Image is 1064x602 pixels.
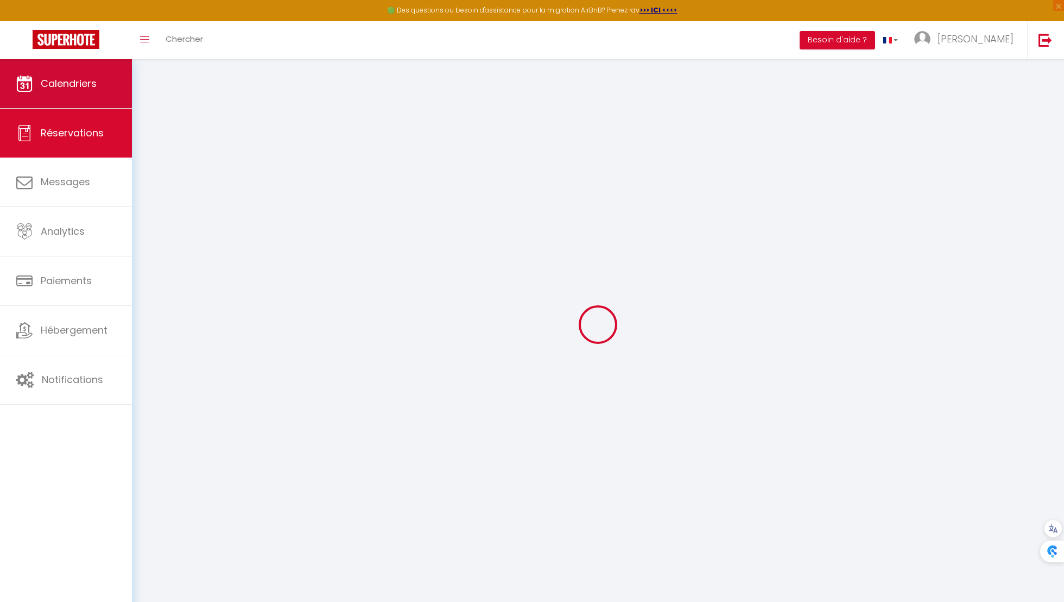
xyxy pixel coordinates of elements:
[914,31,930,47] img: ...
[639,5,677,15] a: >>> ICI <<<<
[166,33,203,45] span: Chercher
[41,175,90,189] span: Messages
[41,274,92,287] span: Paiements
[41,126,104,140] span: Réservations
[41,77,97,90] span: Calendriers
[938,32,1014,46] span: [PERSON_NAME]
[800,31,875,49] button: Besoin d'aide ?
[157,21,211,59] a: Chercher
[33,30,99,49] img: Super Booking
[42,373,103,386] span: Notifications
[1038,33,1052,47] img: logout
[41,224,85,238] span: Analytics
[41,323,107,337] span: Hébergement
[906,21,1027,59] a: ... [PERSON_NAME]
